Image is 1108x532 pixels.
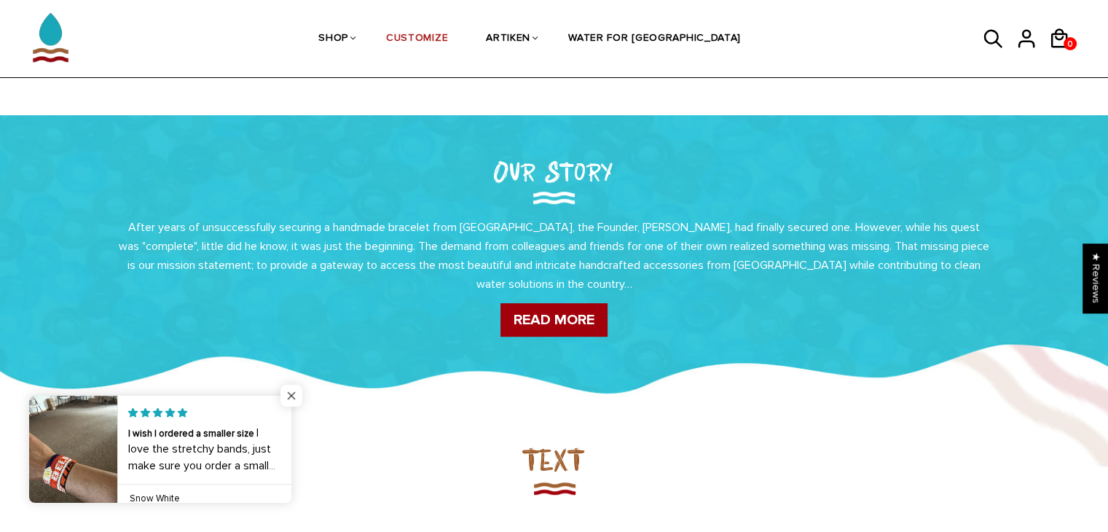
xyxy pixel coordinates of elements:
[500,303,608,337] a: READ MORE
[386,1,448,78] a: CUSTOMIZE
[248,152,860,190] h2: Our Story
[117,218,991,294] p: After years of unsuccessfully securing a handmade bracelet from [GEOGRAPHIC_DATA], the Founder, [...
[318,1,348,78] a: SHOP
[533,192,575,204] img: Our Story
[1064,35,1077,53] span: 0
[568,1,741,78] a: WATER FOR [GEOGRAPHIC_DATA]
[1083,243,1108,313] div: Click to open Judge.me floating reviews tab
[280,385,302,407] span: Close popup widget
[1064,37,1077,50] a: 0
[486,1,530,78] a: ARTIKEN
[95,439,1013,478] h2: TEXT
[532,478,577,498] img: TEXT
